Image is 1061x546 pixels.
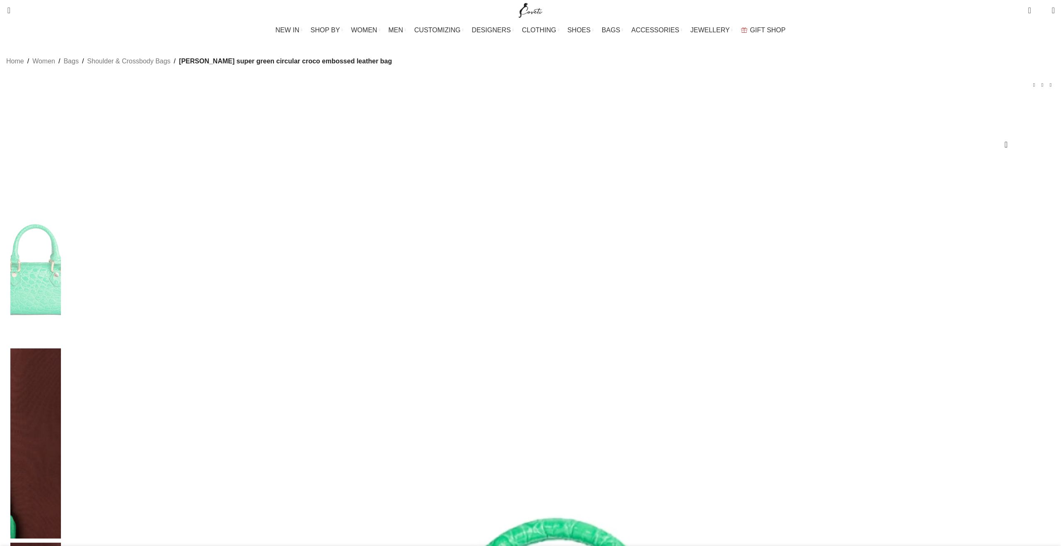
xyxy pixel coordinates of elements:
img: GiftBag [741,27,747,33]
a: DESIGNERS [472,22,514,39]
span: GIFT SHOP [750,26,786,34]
a: Next product [1046,81,1055,89]
a: Home [6,56,24,67]
span: [PERSON_NAME] super green circular croco embossed leather bag [179,56,392,67]
img: Dora black circular croco embossed leather bag Bags bag Coveti [10,348,61,539]
a: JEWELLERY [690,22,733,39]
span: SHOP BY [310,26,340,34]
a: Search [2,2,10,19]
a: BAGS [602,22,623,39]
span: SHOES [567,26,591,34]
nav: Breadcrumb [6,56,392,67]
a: MEN [388,22,406,39]
div: Main navigation [2,22,1059,39]
a: NEW IN [276,22,303,39]
span: 0 [1029,4,1035,10]
span: BAGS [602,26,620,34]
img: Dora black circular croco embossed leather bag Bags bag Coveti [10,154,61,344]
a: SHOES [567,22,593,39]
a: WOMEN [351,22,380,39]
span: ACCESSORIES [631,26,679,34]
a: ACCESSORIES [631,22,682,39]
div: My Wishlist [1037,2,1046,19]
a: GIFT SHOP [741,22,786,39]
span: NEW IN [276,26,300,34]
a: Previous product [1030,81,1038,89]
span: WOMEN [351,26,377,34]
span: DESIGNERS [472,26,511,34]
a: Bags [63,56,78,67]
a: Shoulder & Crossbody Bags [87,56,170,67]
span: MEN [388,26,403,34]
span: CLOTHING [522,26,556,34]
span: CUSTOMIZING [414,26,461,34]
a: CUSTOMIZING [414,22,464,39]
span: JEWELLERY [690,26,730,34]
a: Site logo [517,6,545,13]
a: 0 [1024,2,1035,19]
a: CLOTHING [522,22,559,39]
span: 0 [1039,8,1045,14]
a: Women [32,56,55,67]
a: SHOP BY [310,22,343,39]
